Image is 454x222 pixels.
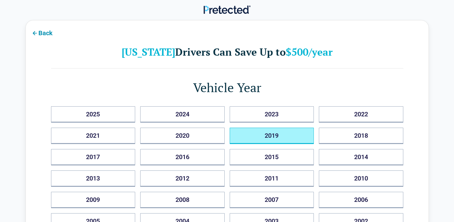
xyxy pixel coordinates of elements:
[51,128,135,144] button: 2021
[26,25,58,40] button: Back
[140,128,225,144] button: 2020
[230,170,314,187] button: 2011
[230,149,314,165] button: 2015
[319,170,403,187] button: 2010
[51,79,403,96] h1: Vehicle Year
[51,170,135,187] button: 2013
[319,192,403,208] button: 2006
[230,128,314,144] button: 2019
[51,46,403,58] h2: Drivers Can Save Up to
[51,106,135,123] button: 2025
[286,45,333,58] b: $500/year
[230,106,314,123] button: 2023
[319,128,403,144] button: 2018
[140,170,225,187] button: 2012
[122,45,175,58] b: [US_STATE]
[140,192,225,208] button: 2008
[140,149,225,165] button: 2016
[319,149,403,165] button: 2014
[230,192,314,208] button: 2007
[140,106,225,123] button: 2024
[51,192,135,208] button: 2009
[319,106,403,123] button: 2022
[51,149,135,165] button: 2017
